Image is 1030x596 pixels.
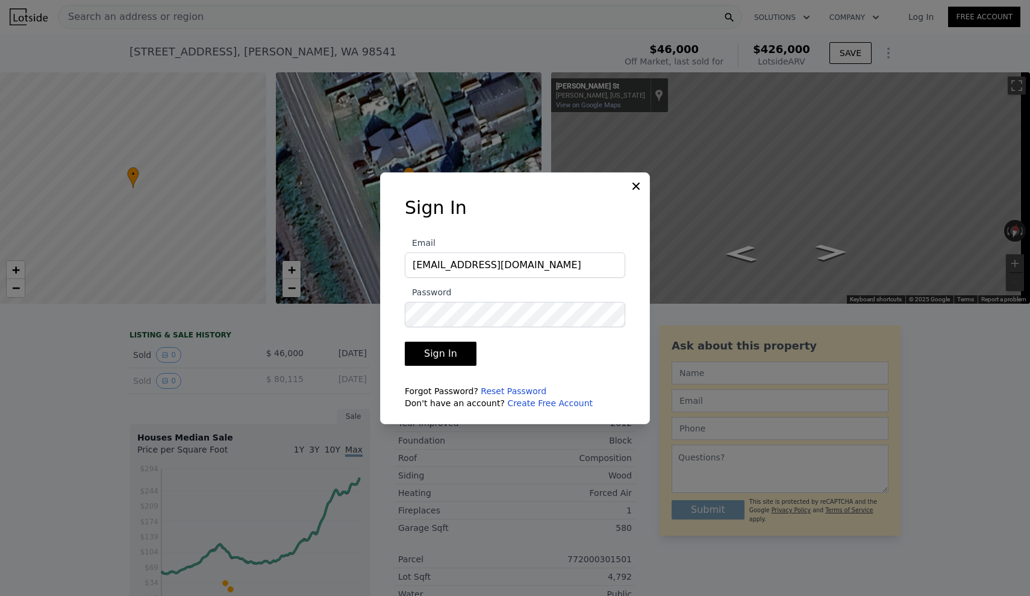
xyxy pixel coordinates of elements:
a: Create Free Account [507,398,593,408]
span: Password [405,287,451,297]
button: Sign In [405,342,476,366]
input: Password [405,302,625,327]
span: Email [405,238,435,248]
a: Reset Password [481,386,546,396]
div: Forgot Password? Don't have an account? [405,385,625,409]
input: Email [405,253,625,278]
h3: Sign In [405,197,625,219]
